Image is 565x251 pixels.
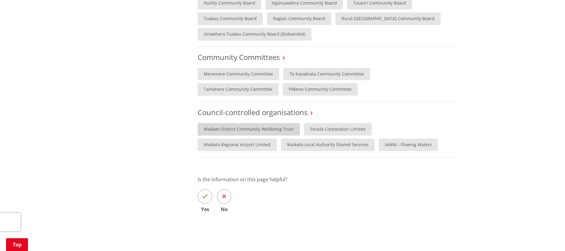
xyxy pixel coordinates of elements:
[537,225,559,247] iframe: Messenger Launcher
[283,68,370,80] a: Te Kauwhata Community Committee
[6,238,28,251] a: Top
[198,52,280,62] a: Community Committees
[304,123,372,136] a: Strada Corporation Limited
[379,139,438,151] a: IAWAI - Flowing Waters
[198,139,277,151] a: Waikato Regional Airport Limited
[198,12,263,25] a: Tuakau Community Board
[281,139,375,151] a: Waikato Local Authority Shared Services
[217,207,231,212] span: No
[198,176,457,183] p: Is the information on this page helpful?
[198,83,279,96] a: Tamahere Community Committee
[267,12,331,25] a: Raglan Community Board
[198,207,212,212] span: Yes
[198,123,300,136] a: Waikato District Community Wellbeing Trust
[198,68,279,80] a: Meremere Community Committee
[198,107,307,117] a: Council-controlled organisations
[283,83,358,96] a: Pōkeno Community Committee
[335,12,441,25] a: Rural-[GEOGRAPHIC_DATA] Community Board
[198,28,311,41] a: Onewhero-Tuakau Community Board (Disbanded)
